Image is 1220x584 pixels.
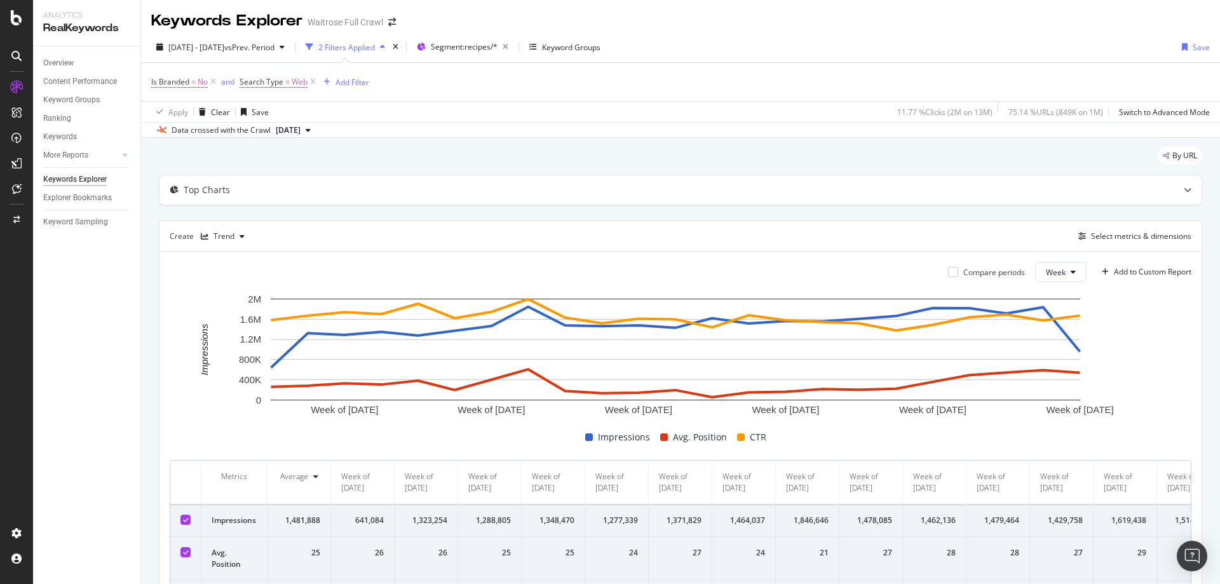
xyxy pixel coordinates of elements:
[43,149,119,162] a: More Reports
[1158,147,1202,165] div: legacy label
[168,107,188,118] div: Apply
[659,471,701,494] div: Week of [DATE]
[318,42,375,53] div: 2 Filters Applied
[899,405,966,416] text: Week of [DATE]
[1040,471,1083,494] div: Week of [DATE]
[198,73,208,91] span: No
[542,42,600,53] div: Keyword Groups
[240,314,261,325] text: 1.6M
[524,37,606,57] button: Keyword Groups
[405,515,447,526] div: 1,323,254
[43,215,108,229] div: Keyword Sampling
[43,173,107,186] div: Keywords Explorer
[212,471,257,482] div: Metrics
[431,41,498,52] span: Segment: recipes/*
[201,537,268,581] td: Avg. Position
[412,37,513,57] button: Segment:recipes/*
[659,547,701,559] div: 27
[252,107,269,118] div: Save
[191,76,196,87] span: =
[341,471,384,494] div: Week of [DATE]
[532,471,574,494] div: Week of [DATE]
[1177,541,1207,571] div: Open Intercom Messenger
[292,73,308,91] span: Web
[1040,547,1083,559] div: 27
[963,267,1025,278] div: Compare periods
[457,405,525,416] text: Week of [DATE]
[722,515,765,526] div: 1,464,037
[1073,229,1191,244] button: Select metrics & dimensions
[43,173,132,186] a: Keywords Explorer
[468,471,511,494] div: Week of [DATE]
[151,102,188,122] button: Apply
[43,57,132,70] a: Overview
[598,430,650,445] span: Impressions
[673,430,727,445] span: Avg. Position
[43,10,130,21] div: Analytics
[595,471,638,494] div: Week of [DATE]
[308,16,383,29] div: Waitrose Full Crawl
[276,125,301,136] span: 2025 Jul. 26th
[659,515,701,526] div: 1,371,829
[468,515,511,526] div: 1,288,805
[43,112,132,125] a: Ranking
[184,184,230,196] div: Top Charts
[221,76,234,88] button: and
[280,471,308,482] div: Average
[224,42,274,53] span: vs Prev. Period
[1035,262,1087,282] button: Week
[1172,152,1197,160] span: By URL
[977,515,1019,526] div: 1,479,464
[1193,42,1210,53] div: Save
[240,76,283,87] span: Search Type
[1008,107,1103,118] div: 75.14 % URLs ( 849K on 1M )
[1114,268,1191,276] div: Add to Custom Report
[850,471,892,494] div: Week of [DATE]
[221,76,234,87] div: and
[236,102,269,122] button: Save
[595,515,638,526] div: 1,277,339
[786,471,829,494] div: Week of [DATE]
[532,547,574,559] div: 25
[977,471,1019,494] div: Week of [DATE]
[151,76,189,87] span: Is Branded
[1040,515,1083,526] div: 1,429,758
[43,93,100,107] div: Keyword Groups
[1104,515,1146,526] div: 1,619,438
[750,430,766,445] span: CTR
[335,77,369,88] div: Add Filter
[405,547,447,559] div: 26
[43,130,77,144] div: Keywords
[43,149,88,162] div: More Reports
[43,191,112,205] div: Explorer Bookmarks
[913,471,956,494] div: Week of [DATE]
[318,74,369,90] button: Add Filter
[240,334,261,345] text: 1.2M
[388,18,396,27] div: arrow-right-arrow-left
[722,471,765,494] div: Week of [DATE]
[1091,231,1191,241] div: Select metrics & dimensions
[278,515,320,526] div: 1,481,888
[786,547,829,559] div: 21
[1046,405,1113,416] text: Week of [DATE]
[239,354,261,365] text: 800K
[341,547,384,559] div: 26
[43,130,132,144] a: Keywords
[170,226,250,247] div: Create
[43,93,132,107] a: Keyword Groups
[43,57,74,70] div: Overview
[1167,547,1210,559] div: 28
[151,37,290,57] button: [DATE] - [DATE]vsPrev. Period
[213,233,234,240] div: Trend
[605,405,672,416] text: Week of [DATE]
[256,395,261,405] text: 0
[43,75,132,88] a: Content Performance
[170,292,1182,419] svg: A chart.
[1167,471,1210,494] div: Week of [DATE]
[532,515,574,526] div: 1,348,470
[43,75,117,88] div: Content Performance
[595,547,638,559] div: 24
[239,374,261,385] text: 400K
[172,125,271,136] div: Data crossed with the Crawl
